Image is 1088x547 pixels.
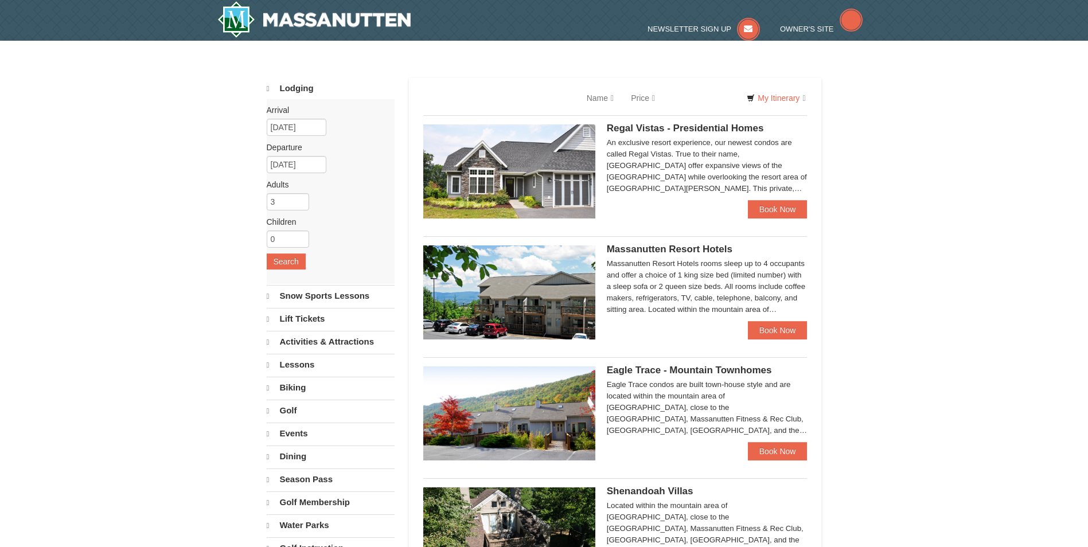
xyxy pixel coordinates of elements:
[607,137,808,194] div: An exclusive resort experience, our newest condos are called Regal Vistas. True to their name, [G...
[267,423,395,444] a: Events
[217,1,411,38] img: Massanutten Resort Logo
[267,104,386,116] label: Arrival
[267,468,395,490] a: Season Pass
[748,200,808,218] a: Book Now
[739,89,813,107] a: My Itinerary
[780,25,863,33] a: Owner's Site
[267,377,395,398] a: Biking
[267,308,395,330] a: Lift Tickets
[578,87,622,110] a: Name
[267,78,395,99] a: Lodging
[607,486,693,497] span: Shenandoah Villas
[267,491,395,513] a: Golf Membership
[267,179,386,190] label: Adults
[607,379,808,436] div: Eagle Trace condos are built town-house style and are located within the mountain area of [GEOGRA...
[267,446,395,467] a: Dining
[267,331,395,353] a: Activities & Attractions
[267,400,395,421] a: Golf
[748,442,808,460] a: Book Now
[607,244,732,255] span: Massanutten Resort Hotels
[607,258,808,315] div: Massanutten Resort Hotels rooms sleep up to 4 occupants and offer a choice of 1 king size bed (li...
[267,354,395,376] a: Lessons
[267,216,386,228] label: Children
[267,285,395,307] a: Snow Sports Lessons
[423,245,595,339] img: 19219026-1-e3b4ac8e.jpg
[217,1,411,38] a: Massanutten Resort
[267,142,386,153] label: Departure
[423,124,595,218] img: 19218991-1-902409a9.jpg
[780,25,834,33] span: Owner's Site
[267,253,306,269] button: Search
[607,123,764,134] span: Regal Vistas - Presidential Homes
[622,87,664,110] a: Price
[748,321,808,339] a: Book Now
[648,25,760,33] a: Newsletter Sign Up
[267,514,395,536] a: Water Parks
[607,365,772,376] span: Eagle Trace - Mountain Townhomes
[423,366,595,460] img: 19218983-1-9b289e55.jpg
[648,25,731,33] span: Newsletter Sign Up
